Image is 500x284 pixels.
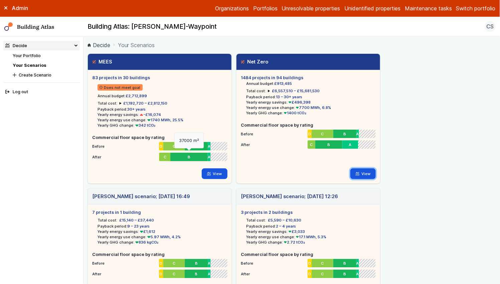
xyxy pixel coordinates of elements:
a: Unidentified properties [345,4,401,12]
span: C [321,261,324,266]
span: B [195,144,197,149]
span: D [308,271,311,277]
h5: 7 projects in 1 building [92,209,227,216]
span: A [356,271,359,277]
li: Payback period: [98,224,227,229]
li: After [241,268,376,277]
span: 2 – 4 years [276,224,296,229]
a: Unresolvable properties [282,4,340,12]
a: View [202,168,227,179]
span: A [208,154,210,160]
span: £15,140 – £37,440 [119,218,154,223]
span: A [356,131,359,137]
img: main-0bbd2752.svg [4,22,13,31]
li: After [92,268,227,277]
span: A [208,271,210,277]
h6: Total cost: [246,88,266,94]
a: Your Portfolio [13,53,41,58]
li: Annual budget: [98,93,227,99]
span: A+ [358,142,359,147]
li: Payback period: [246,224,376,229]
li: Yearly energy use change: [246,105,376,110]
h5: Commercial floor space by rating [241,122,376,128]
span: 342 tCO₂ [134,123,156,128]
li: Yearly GHG change: [246,110,376,116]
span: A [208,261,210,266]
span: £1,192,720 – £2,812,150 [123,101,167,106]
span: £5,590 – £10,630 [268,218,301,223]
li: Before [92,141,227,149]
span: B [195,271,197,277]
button: Log out [3,87,80,97]
li: Yearly energy savings: [246,229,376,234]
span: £1,612 [139,229,155,234]
span: B [327,142,330,147]
li: Annual budget: [246,81,376,86]
li: Yearly energy savings: [246,100,376,105]
li: Payback period: [98,107,227,112]
a: Portfolios [253,4,278,12]
span: 5.97 MWh, 4.2% [146,235,181,239]
span: Your Scenarios [118,41,155,49]
button: Switch portfolio [456,4,496,12]
li: Before [92,258,227,266]
span: D [160,261,162,266]
h6: Total cost: [98,218,117,223]
li: After [241,139,376,148]
li: Yearly energy use change: [246,234,376,240]
h6: Total cost: [246,218,266,223]
span: £6,557,510 – £15,681,530 [272,89,320,93]
span: C [173,144,175,149]
h5: 3 projects in 2 buildings [241,209,376,216]
h3: [PERSON_NAME] scenario; [DATE] 16:49 [92,193,190,200]
span: C [172,271,175,277]
li: Yearly energy use change: [98,234,227,240]
button: CS [485,21,496,32]
span: A [208,144,210,149]
li: Payback period: [246,94,376,100]
h5: Commercial floor space by rating [92,134,227,141]
span: £496,398 [288,100,311,105]
span: C [321,131,324,137]
span: D [308,261,311,266]
li: Yearly energy use change: [98,117,227,123]
span: 13 – 30+ years [276,95,302,99]
span: £3,033 [288,229,305,234]
span: B [188,154,190,160]
span: £2,712,899 [126,94,147,98]
div: Decide [5,42,27,49]
span: 9 – 23 years [127,224,150,229]
li: Yearly energy savings: [98,112,227,117]
a: Your Scenarios [13,63,46,68]
h2: Building Atlas: [PERSON_NAME]-Waypoint [88,22,217,31]
span: 2.72 tCO₂ [283,240,305,245]
a: Decide [88,41,110,49]
li: Before [241,258,376,266]
span: A [349,142,352,147]
span: B [195,261,197,266]
a: Maintenance tasks [405,4,452,12]
span: 17.1 MWh, 5.3% [295,235,327,239]
h3: Net Zero [241,58,268,65]
li: Yearly GHG change: [246,240,376,245]
h6: Total cost: [98,101,117,106]
span: C [310,142,313,147]
summary: £6,557,510 – £15,681,530 [268,88,320,94]
span: D [160,144,162,149]
a: View [350,168,376,179]
h3: MEES [92,58,112,65]
span: B [343,131,346,137]
span: C [173,261,175,266]
span: D [160,271,162,277]
span: 1400 tCO₂ [283,111,307,115]
li: Yearly energy savings: [98,229,227,234]
summary: Decide [3,41,80,50]
span: -£16,074 [139,112,161,117]
span: D [308,131,311,137]
span: B [343,261,346,266]
span: 836 kgCO₂ [134,240,159,245]
span: 30+ years [127,107,146,112]
li: Yearly GHG change: [98,123,227,128]
span: 7700 MWh, 6.8% [295,105,331,110]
